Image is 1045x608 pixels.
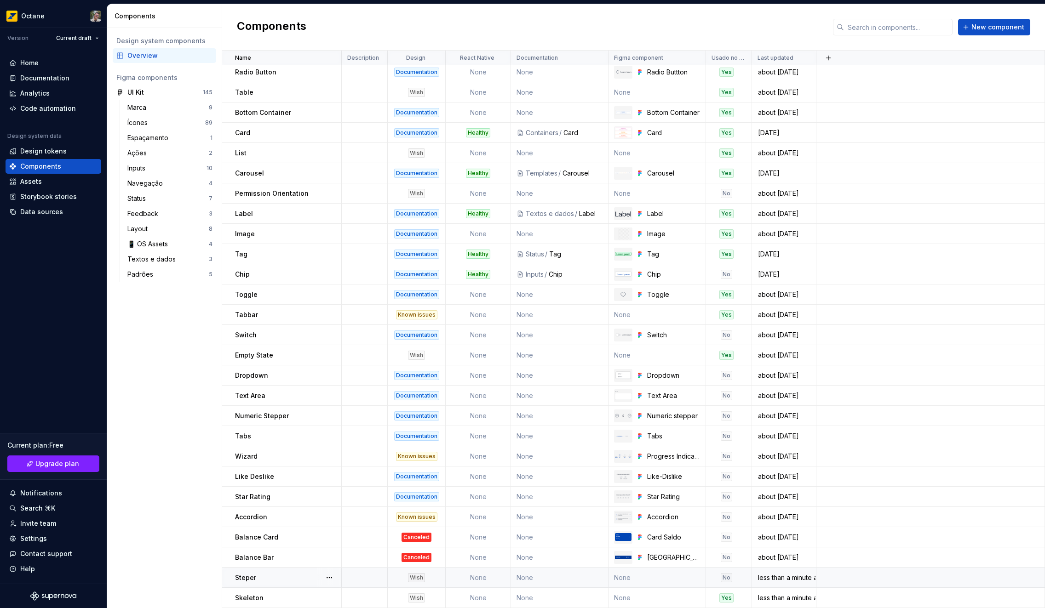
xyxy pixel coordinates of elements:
[52,32,103,45] button: Current draft
[408,189,425,198] div: Wish
[526,169,557,178] div: Templates
[647,330,700,340] div: Switch
[752,290,815,299] div: about [DATE]
[511,487,609,507] td: None
[511,62,609,82] td: None
[235,290,258,299] p: Toggle
[124,222,216,236] a: Layout8
[719,108,734,117] div: Yes
[511,365,609,386] td: None
[446,325,511,345] td: None
[394,492,439,501] div: Documentation
[127,118,151,127] div: Ícones
[446,426,511,446] td: None
[511,143,609,163] td: None
[6,11,17,22] img: e8093afa-4b23-4413-bf51-00cde92dbd3f.png
[647,108,700,117] div: Bottom Container
[615,435,632,438] img: Tabs
[446,466,511,487] td: None
[752,250,815,259] div: [DATE]
[6,86,101,101] a: Analytics
[235,391,265,400] p: Text Area
[615,494,632,499] img: Star Rating
[209,104,212,111] div: 9
[719,88,734,97] div: Yes
[6,71,101,85] a: Documentation
[235,310,258,319] p: Tabbar
[235,492,270,501] p: Star Rating
[647,492,700,501] div: Star Rating
[235,189,309,198] p: Permission Orientation
[235,108,291,117] p: Bottom Container
[127,209,162,218] div: Feedback
[116,73,212,82] div: Figma components
[517,54,558,62] p: Documentation
[20,162,61,171] div: Components
[609,143,706,163] td: None
[20,207,63,216] div: Data sources
[446,386,511,406] td: None
[396,512,437,522] div: Known issues
[466,250,490,259] div: Healthy
[752,411,815,420] div: about [DATE]
[557,169,563,178] div: /
[235,351,273,360] p: Empty State
[394,108,439,117] div: Documentation
[235,54,251,62] p: Name
[124,176,216,191] a: Navegação4
[511,446,609,466] td: None
[615,209,632,218] img: Label
[113,85,216,100] a: UI Kit145
[719,310,734,319] div: Yes
[752,229,815,239] div: about [DATE]
[752,108,815,117] div: about [DATE]
[124,161,216,176] a: Inputs10
[235,250,247,259] p: Tag
[124,237,216,251] a: 📱 OS Assets4
[203,89,212,96] div: 145
[446,527,511,547] td: None
[209,240,212,248] div: 4
[526,250,544,259] div: Status
[719,290,734,299] div: Yes
[394,290,439,299] div: Documentation
[647,169,700,178] div: Carousel
[721,472,732,481] div: No
[511,224,609,244] td: None
[209,210,212,217] div: 3
[511,507,609,527] td: None
[127,194,149,203] div: Status
[127,164,149,173] div: Inputs
[752,270,815,279] div: [DATE]
[466,270,490,279] div: Healthy
[719,128,734,137] div: Yes
[752,148,815,158] div: about [DATE]
[6,205,101,219] a: Data sources
[511,284,609,305] td: None
[844,19,953,35] input: Search in components...
[446,345,511,365] td: None
[30,591,76,601] svg: Supernova Logo
[647,411,700,420] div: Numeric stepper
[609,305,706,325] td: None
[647,472,700,481] div: Like-Dislike
[20,89,50,98] div: Analytics
[394,472,439,481] div: Documentation
[20,192,77,201] div: Storybook stories
[6,562,101,576] button: Help
[719,148,734,158] div: Yes
[235,452,258,461] p: Wizard
[511,305,609,325] td: None
[406,54,425,62] p: Design
[752,128,815,137] div: [DATE]
[408,88,425,97] div: Wish
[618,289,629,300] img: Toggle
[20,489,62,498] div: Notifications
[752,472,815,481] div: about [DATE]
[6,501,101,516] button: Search ⌘K
[35,459,79,468] span: Upgrade plan
[466,169,490,178] div: Healthy
[2,6,105,26] button: OctaneTiago
[235,68,276,77] p: Radio Button
[235,472,274,481] p: Like Deslike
